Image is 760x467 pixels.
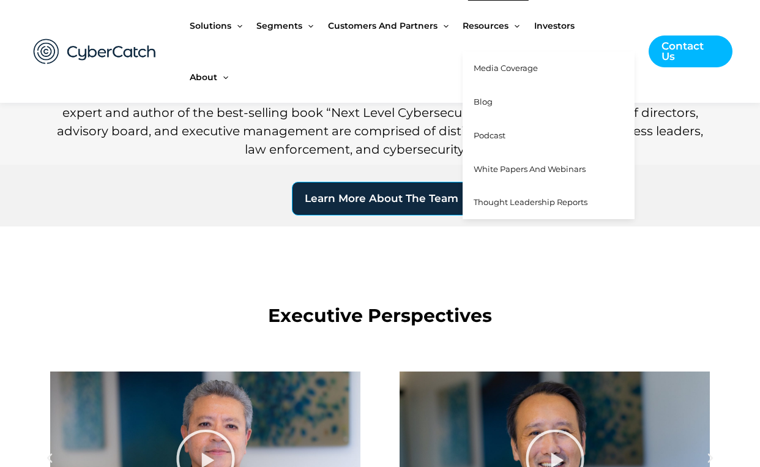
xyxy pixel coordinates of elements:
[217,51,228,103] span: Menu Toggle
[704,452,717,465] div: Next slide
[463,51,635,85] a: Media Coverage
[463,85,635,119] a: Blog
[292,182,471,215] a: Learn More About The Team
[474,197,587,207] span: Thought Leadership Reports
[43,452,56,465] div: Previous slide
[474,63,538,73] span: Media Coverage
[649,35,732,67] a: Contact Us
[474,97,493,106] span: Blog
[56,85,704,159] h1: The company was founded and is led by [PERSON_NAME], a globally recognized risk and cybersecurity...
[21,26,168,77] img: CyberCatch
[305,193,458,204] span: Learn More About The Team
[474,164,586,174] span: White Papers and Webinars
[190,51,217,103] span: About
[37,303,723,329] h1: Executive Perspectives
[463,119,635,152] a: Podcast
[463,152,635,186] a: White Papers and Webinars
[474,130,505,140] span: Podcast
[463,185,635,219] a: Thought Leadership Reports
